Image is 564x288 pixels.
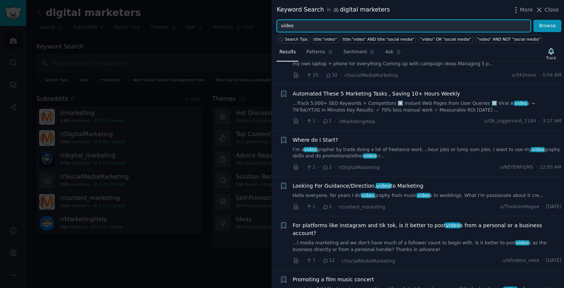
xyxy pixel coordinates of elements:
div: title:"video" AND title:"social media" [343,37,414,42]
span: · [536,164,537,171]
span: 32 [325,72,338,79]
span: in [326,7,330,13]
span: 3:27 AM [543,118,561,125]
span: 2 [322,204,332,210]
span: r/DigitalMarketing [339,165,380,170]
div: title:"video" [314,37,337,42]
span: r/content_marketing [339,204,385,210]
a: "video" OR "social media" [419,35,473,43]
a: ...Track 5,000+ SEO Keywords + Competitors 4️⃣ Instant Web Pages from User Queries 5️⃣ Viral AIvi... [293,100,562,113]
span: 7 [306,257,315,264]
a: "video" AND NOT "social media" [476,35,542,43]
span: · [302,257,303,265]
span: video [363,153,377,159]
span: u/TheAstroRogue [500,204,539,210]
span: · [340,71,342,79]
span: · [542,257,543,264]
button: Search Tips [277,35,309,43]
span: 2 [322,164,332,171]
span: Patterns [306,49,325,56]
span: · [318,163,320,171]
button: Close [535,6,559,14]
span: · [302,71,303,79]
span: · [318,203,320,211]
a: Promoting a film music concert [293,276,374,284]
span: video [531,147,545,152]
span: 5:04 AM [543,72,561,79]
span: · [318,118,320,125]
span: 12 [322,257,335,264]
span: · [335,203,336,211]
span: Results [279,49,296,56]
a: title:"video" [312,35,338,43]
span: u/342nova [511,72,536,79]
span: r/SocialMediaMarketing [342,259,395,264]
div: Track [546,55,556,60]
div: "video" OR "social media" [420,37,471,42]
span: 12:03 AM [540,164,561,171]
span: · [302,203,303,211]
a: ...l media marketing and we don't have much of a follower count to begin with. Is it better to po... [293,240,562,253]
span: 15 [306,72,318,79]
span: Looking For Guidance/Direction. to Marketing [293,182,423,190]
span: video [514,101,528,106]
span: video [516,240,529,245]
span: · [542,204,543,210]
span: 2 [322,118,332,125]
input: Try a keyword related to your business [277,20,531,32]
a: title:"video" AND title:"social media" [341,35,416,43]
span: 1 [306,204,315,210]
span: video [361,193,375,198]
span: · [302,163,303,171]
span: · [539,118,540,125]
span: Close [545,6,559,14]
span: · [321,71,323,79]
span: · [335,163,336,171]
a: For platforms like instagram and tik tok, is it better to postvideos from a personal or a busines... [293,222,562,237]
span: · [539,72,540,79]
span: u/NEYENFILMS [500,164,533,171]
a: Results [277,46,298,62]
span: Sentiment [344,49,367,56]
span: r/MarketingHelp [339,119,375,124]
span: 2 [306,164,315,171]
span: [DATE] [546,204,561,210]
a: Hello everyone, for years I didvideography from musicvideos to weddings. What I’m passionate abou... [293,192,562,199]
a: Ask [383,46,404,62]
button: Track [543,46,559,62]
button: More [512,6,533,14]
span: For platforms like instagram and tik tok, is it better to post s from a personal or a business ac... [293,222,562,237]
span: u/Ok_Juggernaut_1184 [484,118,536,125]
span: video [445,222,461,228]
a: Looking For Guidance/Direction.videoto Marketing [293,182,423,190]
a: Automated These 5 Marketing Tasks , Saving 10+ Hours Weekly [293,90,460,98]
span: · [335,118,336,125]
span: · [302,118,303,125]
span: video [417,193,430,198]
span: · [318,257,320,265]
span: Search Tips [285,37,308,42]
span: r/SocialMediaMarketing [345,73,398,78]
a: Sentiment [341,46,377,62]
div: "video" AND NOT "social media" [477,37,540,42]
span: video [376,183,391,189]
span: u/Windess_seed [502,257,539,264]
button: Browse [533,20,561,32]
a: Patterns [304,46,335,62]
span: Ask [385,49,394,56]
span: [DATE] [546,257,561,264]
span: 1 [306,118,315,125]
span: More [520,6,533,14]
a: Where do I Start? [293,136,338,144]
span: video [304,147,317,152]
span: · [337,257,339,265]
a: I’m avideographer by trade doing a lot of freelance work....hour jobs or lump sum jobs. I want to... [293,147,562,160]
div: Keyword Search digital marketers [277,5,390,15]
